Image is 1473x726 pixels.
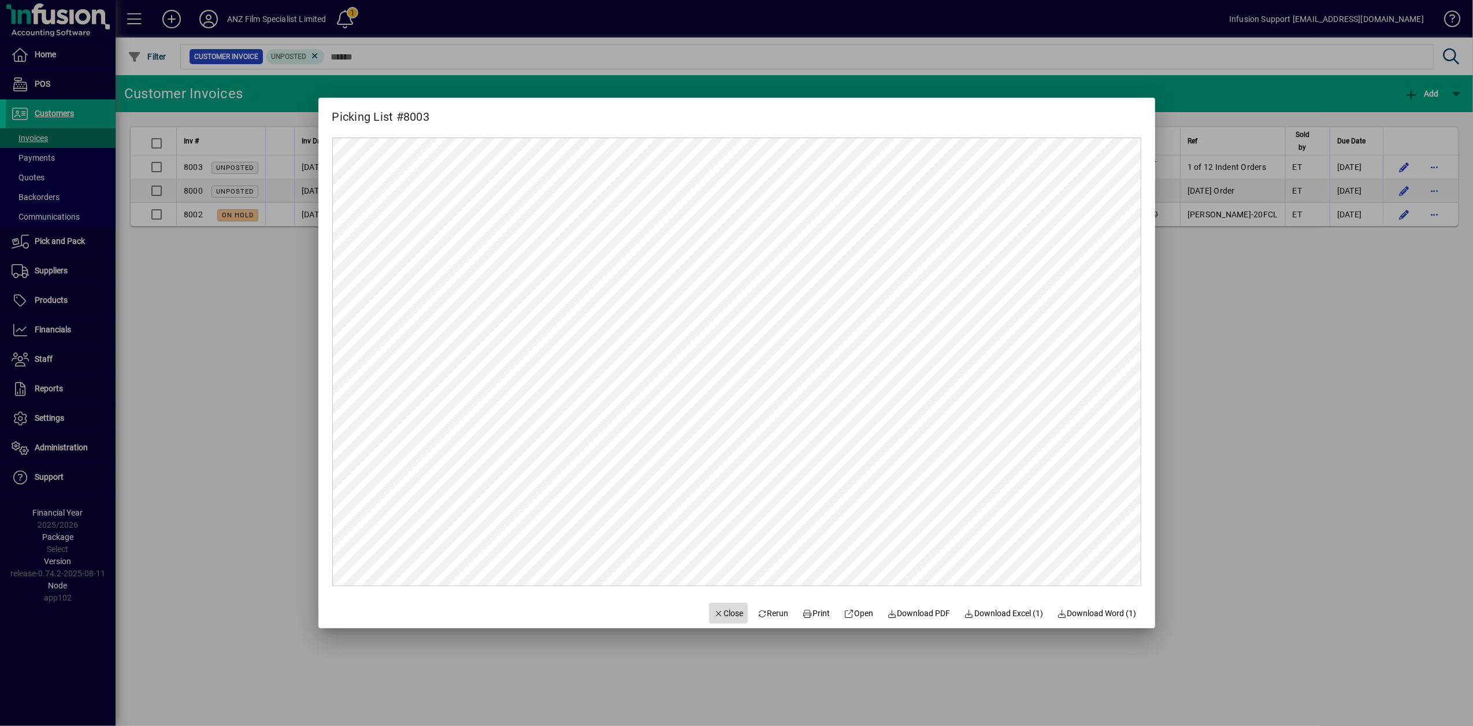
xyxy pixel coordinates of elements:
h2: Picking List #8003 [318,98,444,126]
span: Download Excel (1) [964,608,1044,620]
span: Download PDF [887,608,951,620]
span: Print [803,608,830,620]
span: Download Word (1) [1057,608,1137,620]
span: Rerun [757,608,789,620]
button: Close [709,603,748,624]
button: Download Word (1) [1052,603,1141,624]
a: Open [840,603,878,624]
button: Download Excel (1) [960,603,1048,624]
button: Print [798,603,835,624]
span: Open [844,608,874,620]
span: Close [714,608,744,620]
a: Download PDF [882,603,955,624]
